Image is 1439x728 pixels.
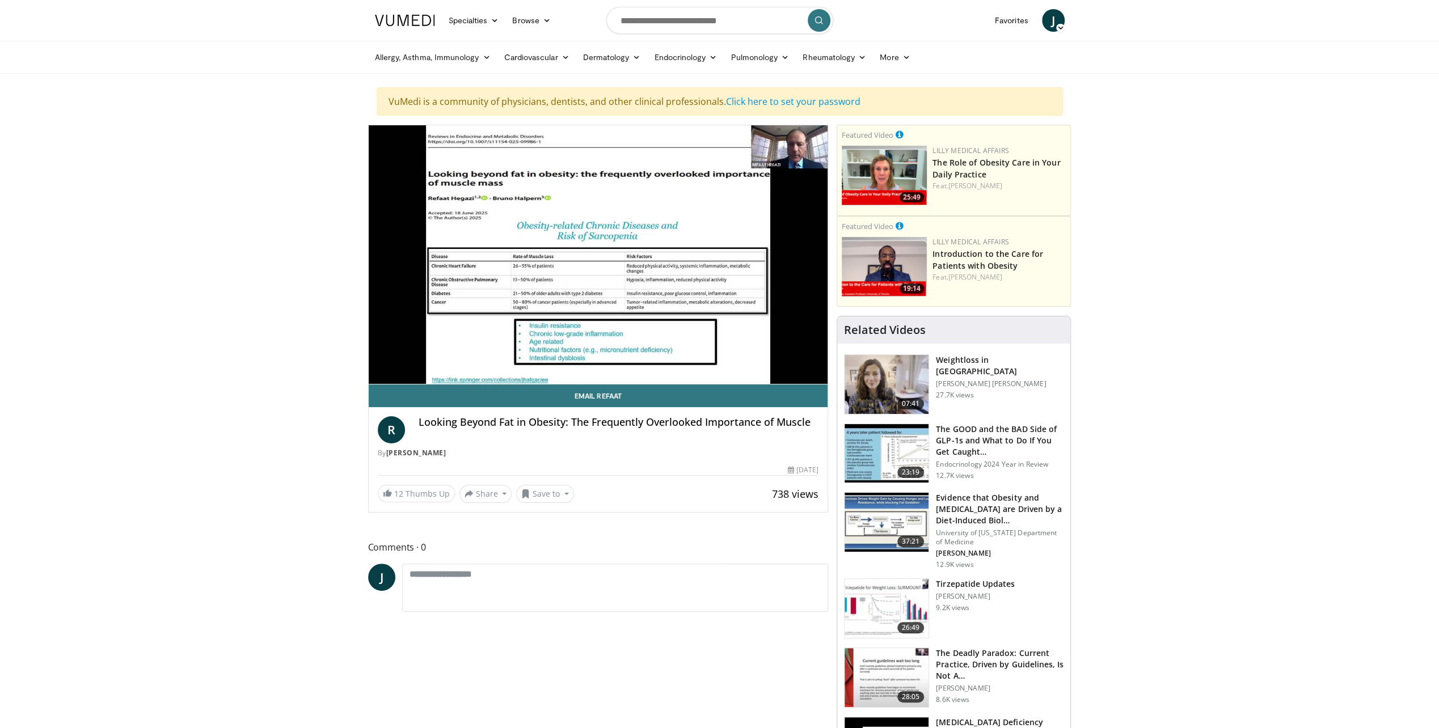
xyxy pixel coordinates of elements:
a: 26:49 Tirzepatide Updates [PERSON_NAME] 9.2K views [844,578,1064,638]
img: 427d1383-ab89-434b-96e2-42dd17861ad8.150x105_q85_crop-smart_upscale.jpg [845,579,929,638]
a: Endocrinology [647,46,724,69]
p: [PERSON_NAME] [PERSON_NAME] [936,379,1064,388]
span: 23:19 [897,467,925,478]
button: Share [459,485,512,503]
a: Browse [505,9,558,32]
a: Cardiovascular [497,46,576,69]
span: 26:49 [897,622,925,633]
h3: The GOOD and the BAD Side of GLP-1s and What to Do If You Get Caught… [936,424,1064,458]
a: 07:41 Weightloss in [GEOGRAPHIC_DATA] [PERSON_NAME] [PERSON_NAME] 27.7K views [844,354,1064,414]
a: 23:19 The GOOD and the BAD Side of GLP-1s and What to Do If You Get Caught… Endocrinology 2024 Ye... [844,424,1064,484]
div: Feat. [932,181,1066,191]
div: By [378,448,819,458]
img: VuMedi Logo [375,15,435,26]
h3: [MEDICAL_DATA] Deficiency [936,717,1043,728]
a: Specialties [442,9,506,32]
img: acc2e291-ced4-4dd5-b17b-d06994da28f3.png.150x105_q85_crop-smart_upscale.png [842,237,927,297]
h3: Weightloss in [GEOGRAPHIC_DATA] [936,354,1064,377]
p: University of [US_STATE] Department of Medicine [936,528,1064,547]
p: 12.7K views [936,471,973,480]
h3: The Deadly Paradox: Current Practice, Driven by Guidelines, Is Not A… [936,647,1064,682]
span: 07:41 [897,398,925,409]
a: [PERSON_NAME] [948,272,1002,282]
small: Featured Video [842,221,893,231]
a: [PERSON_NAME] [386,448,446,458]
img: 53591b2a-b107-489b-8d45-db59bb710304.150x105_q85_crop-smart_upscale.jpg [845,493,929,552]
div: VuMedi is a community of physicians, dentists, and other clinical professionals. [377,87,1063,116]
span: 19:14 [900,283,924,294]
p: Endocrinology 2024 Year in Review [936,460,1064,469]
input: Search topics, interventions [606,7,833,34]
a: Rheumatology [796,46,873,69]
a: Pulmonology [724,46,796,69]
a: Lilly Medical Affairs [932,237,1009,247]
a: Dermatology [576,46,648,69]
p: [PERSON_NAME] [936,684,1064,693]
span: 25:49 [900,192,924,202]
p: [PERSON_NAME] [936,592,1015,601]
img: 268393cb-d3f6-4886-9bab-8cb750ff858e.150x105_q85_crop-smart_upscale.jpg [845,648,929,707]
img: 9983fed1-7565-45be-8934-aef1103ce6e2.150x105_q85_crop-smart_upscale.jpg [845,355,929,414]
a: 28:05 The Deadly Paradox: Current Practice, Driven by Guidelines, Is Not A… [PERSON_NAME] 8.6K views [844,647,1064,708]
a: 37:21 Evidence that Obesity and [MEDICAL_DATA] are Driven by a Diet-Induced Biol… University of [... [844,492,1064,569]
a: Lilly Medical Affairs [932,146,1009,155]
p: 27.7K views [936,391,973,400]
a: Click here to set your password [726,95,860,108]
a: [PERSON_NAME] [948,181,1002,191]
h3: Evidence that Obesity and [MEDICAL_DATA] are Driven by a Diet-Induced Biol… [936,492,1064,526]
a: 25:49 [842,146,927,205]
a: J [368,564,395,591]
h4: Looking Beyond Fat in Obesity: The Frequently Overlooked Importance of Muscle [419,416,819,429]
h3: Tirzepatide Updates [936,578,1015,590]
video-js: Video Player [369,125,828,384]
a: More [873,46,917,69]
span: Comments 0 [368,540,829,555]
h4: Related Videos [844,323,926,337]
div: [DATE] [788,465,818,475]
a: R [378,416,405,443]
a: Favorites [988,9,1035,32]
a: Allergy, Asthma, Immunology [368,46,497,69]
p: 12.9K views [936,560,973,569]
img: 756cb5e3-da60-49d4-af2c-51c334342588.150x105_q85_crop-smart_upscale.jpg [845,424,929,483]
a: J [1042,9,1065,32]
span: 37:21 [897,536,925,547]
a: Email Refaat [369,384,828,407]
div: Feat. [932,272,1066,282]
img: e1208b6b-349f-4914-9dd7-f97803bdbf1d.png.150x105_q85_crop-smart_upscale.png [842,146,927,205]
span: 28:05 [897,691,925,702]
span: 12 [394,488,403,499]
small: Featured Video [842,130,893,140]
span: 738 views [772,487,818,501]
button: Save to [516,485,574,503]
a: The Role of Obesity Care in Your Daily Practice [932,157,1060,180]
p: [PERSON_NAME] [936,549,1064,558]
p: 9.2K views [936,603,969,612]
p: 8.6K views [936,695,969,704]
a: 19:14 [842,237,927,297]
a: Introduction to the Care for Patients with Obesity [932,248,1043,271]
a: 12 Thumbs Up [378,485,455,502]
